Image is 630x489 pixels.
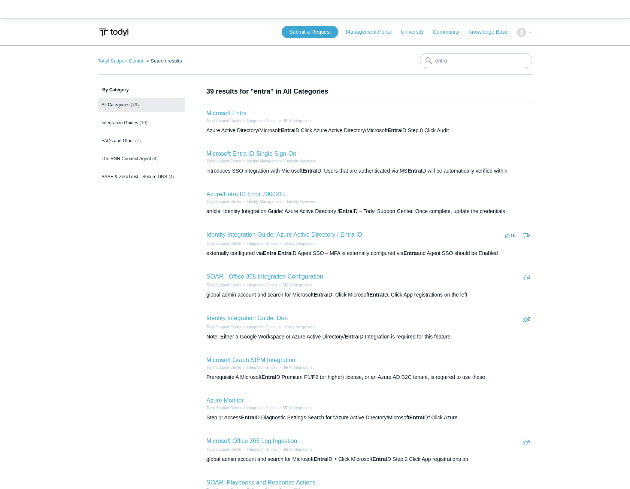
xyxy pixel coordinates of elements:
li: Todyl Support Center [206,241,242,246]
span: 2 [523,233,530,238]
a: Submit a Request [282,26,338,38]
li: Integration Guides [242,324,278,330]
li: Todyl Support Center [206,118,242,124]
span: 2 [523,316,530,322]
em: Entra [409,414,423,420]
li: Identity Integrations [278,324,315,330]
li: Integration Guides [242,447,278,452]
span: 3 [523,274,530,280]
a: Todyl Support Center [206,447,242,452]
div: Azure Active Directory/Microsoft ID Click Azure Active Directory/Microsoft ID Step 8 Click Audit [206,127,532,134]
a: Identity Integrations [282,242,315,246]
a: Integration Guides [247,283,278,287]
em: Entra [408,168,421,174]
a: Microsoft Graph SIEM Integration [206,357,295,363]
span: (4) [152,156,158,161]
li: SIEM Integrations [278,365,312,370]
em: Entra [372,456,386,462]
div: Prerequisite A Microsoft ID Premium P1/P2 (or higher) license, or an Azure AD B2C tenant, is requ... [206,373,532,381]
li: Todyl Support Center [206,282,242,288]
a: Todyl Support Center [206,159,242,163]
li: SIEM Integrations [278,405,312,411]
span: (10) [139,120,147,125]
li: Integration Guides [242,405,278,411]
em: Entra [263,250,276,256]
li: Identity Overview [282,199,316,204]
a: Identity Integration Guide: Azure Active Directory / Entra ID [206,231,362,238]
li: Identity Management [242,158,282,164]
li: Todyl Support Center [98,58,145,64]
a: Todyl Support Center [206,406,242,410]
a: Identity Integration Guide: Duo [206,315,288,321]
div: global admin account and search for Microsoft ID. Click Microsoft ID. Click App registrations on ... [206,291,532,299]
a: Azure/Entra ID Error 7000215 [206,191,286,197]
a: Todyl Support Center [206,200,242,204]
a: Integration Guides [247,365,278,370]
em: Entra [314,456,327,462]
span: (39) [131,102,139,107]
span: (7) [135,138,141,143]
a: Integration Guides [247,447,278,452]
li: Identity Overview [282,158,316,164]
a: Identity Integrations [282,325,315,329]
div: Note: Either a Google Workspace or Azure Active Directory/ ID Integration is required for this fe... [206,333,532,341]
em: Entra [241,414,255,420]
span: FAQs and Other [102,138,134,143]
li: Integration Guides [242,118,278,124]
a: SASE & ZeroTrust - Secure DNS (4) [98,170,185,184]
div: article: Identity Integration Guide: Azure Active Directory / ID – Todyl Support Center. Once com... [206,207,532,215]
a: Integration Guides [247,242,278,246]
a: Integration Guides [247,119,278,123]
span: 5 [523,439,530,444]
li: SIEM Integrations [278,282,312,288]
li: Todyl Support Center [206,447,242,452]
a: The SGN Connect Agent (4) [98,152,185,166]
div: externally configured via ID Agent SSO – MFA is externally configured via and Agent SSO should be... [206,249,532,257]
a: Community [433,28,467,36]
a: Integration Guides [247,406,278,410]
a: Todyl Support Center [206,119,242,123]
a: Todyl Support Center [206,242,242,246]
a: Todyl Support Center [98,58,143,64]
a: Microsoft Entra [206,110,247,116]
em: Entra [303,168,316,174]
a: SIEM Integrations [282,365,312,370]
h1: 39 results for "entra" in All Categories [206,86,532,97]
a: Todyl Support Center [206,325,242,329]
em: Entra [281,127,294,133]
a: Identity Overview [287,159,316,163]
li: Todyl Support Center [206,199,242,204]
em: Entra [278,250,291,256]
a: University [401,28,431,36]
li: Todyl Support Center [206,158,242,164]
em: Entra [403,250,417,256]
em: Entra [345,334,358,340]
input: Search [420,53,532,68]
em: Entra [369,292,383,298]
a: SIEM Integrations [282,447,312,452]
a: FAQs and Other (7) [98,134,185,148]
li: Todyl Support Center [206,365,242,370]
a: Todyl Support Center [206,283,242,287]
a: SOAR: Playbooks and Response Actions [206,479,316,486]
a: SIEM Integrations [282,119,312,123]
span: 16 [505,233,515,238]
li: Todyl Support Center [206,405,242,411]
li: Search results [145,58,182,64]
em: Entra [339,208,352,214]
div: global admin account and search for Microsoft ID > Click Microsoft ID Step 2 Click App registrati... [206,455,532,463]
a: Identity Overview [287,200,316,204]
span: The SGN Connect Agent [102,156,151,161]
a: Integration Guides (10) [98,116,185,130]
em: Entra [261,374,275,380]
a: SOAR - Office 365 Integration Configuration [206,273,323,280]
a: Management Portal [346,28,399,36]
span: Integration Guides [102,120,138,125]
a: Microsoft Entra ID Single Sign-On [206,151,296,157]
a: Microsoft Office 365 Log Ingestion [206,438,297,444]
a: Integration Guides [247,325,278,329]
li: Integration Guides [242,365,278,370]
span: All Categories [102,102,130,107]
h3: By Category [98,86,185,93]
li: Integration Guides [242,241,278,246]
